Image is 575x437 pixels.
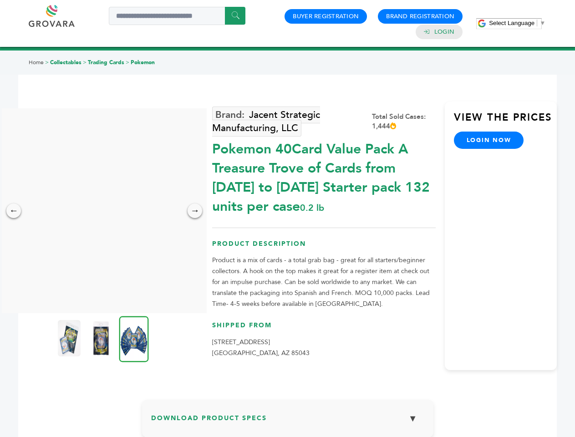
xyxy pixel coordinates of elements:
[212,321,436,337] h3: Shipped From
[29,59,44,66] a: Home
[454,111,557,132] h3: View the Prices
[212,107,320,137] a: Jacent Strategic Manufacturing, LLC
[402,409,424,428] button: ▼
[131,59,155,66] a: Pokemon
[489,20,534,26] span: Select Language
[58,320,81,356] img: Pokemon 40-Card Value Pack – A Treasure Trove of Cards from 1996 to 2024 - Starter pack! 132 unit...
[6,203,21,218] div: ←
[212,337,436,359] p: [STREET_ADDRESS] [GEOGRAPHIC_DATA], AZ 85043
[454,132,524,149] a: login now
[151,409,424,435] h3: Download Product Specs
[88,59,124,66] a: Trading Cards
[45,59,49,66] span: >
[434,28,454,36] a: Login
[50,59,81,66] a: Collectables
[293,12,359,20] a: Buyer Registration
[119,316,149,362] img: Pokemon 40-Card Value Pack – A Treasure Trove of Cards from 1996 to 2024 - Starter pack! 132 unit...
[90,320,112,356] img: Pokemon 40-Card Value Pack – A Treasure Trove of Cards from 1996 to 2024 - Starter pack! 132 unit...
[300,202,324,214] span: 0.2 lb
[83,59,87,66] span: >
[212,135,436,216] div: Pokemon 40Card Value Pack A Treasure Trove of Cards from [DATE] to [DATE] Starter pack 132 units ...
[372,112,436,131] div: Total Sold Cases: 1,444
[212,239,436,255] h3: Product Description
[109,7,245,25] input: Search a product or brand...
[489,20,545,26] a: Select Language​
[539,20,545,26] span: ▼
[126,59,129,66] span: >
[386,12,454,20] a: Brand Registration
[188,203,202,218] div: →
[212,255,436,310] p: Product is a mix of cards - a total grab bag - great for all starters/beginner collectors. A hook...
